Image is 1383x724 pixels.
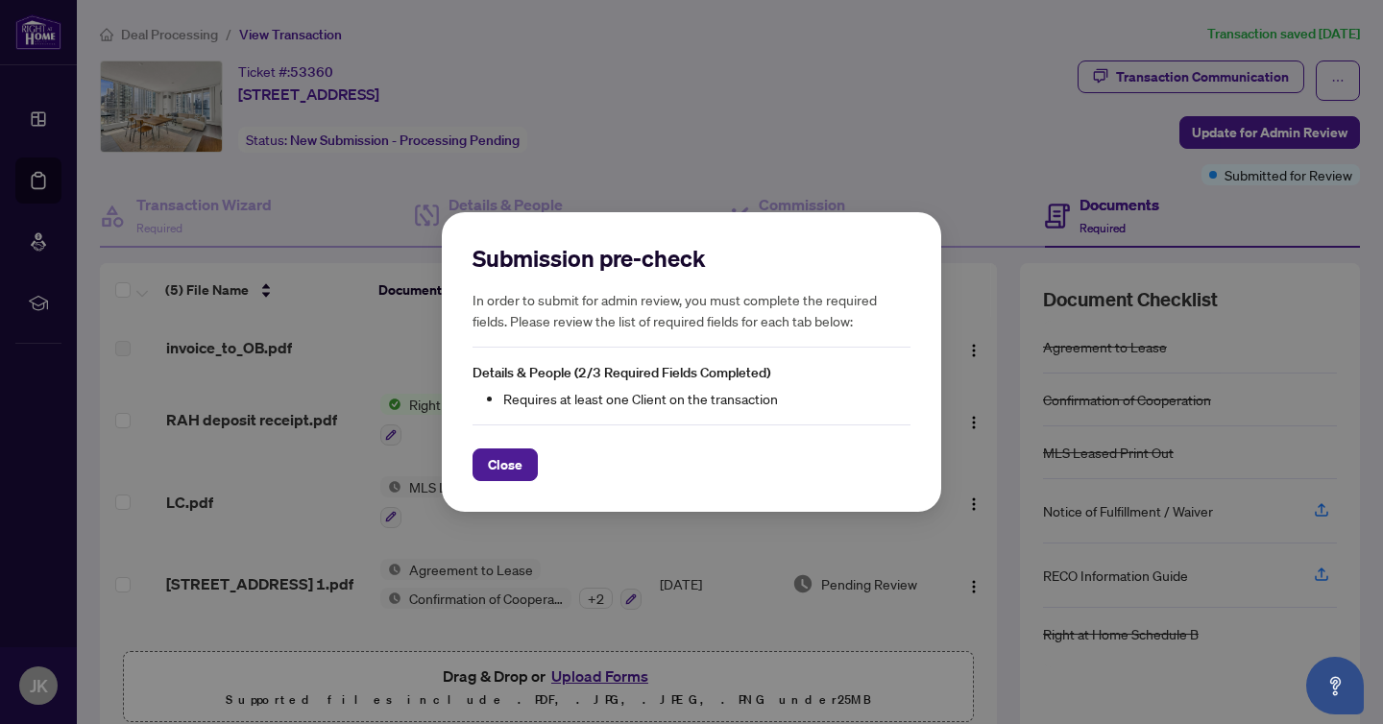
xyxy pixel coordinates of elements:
button: Close [473,448,538,481]
h5: In order to submit for admin review, you must complete the required fields. Please review the lis... [473,289,910,331]
h2: Submission pre-check [473,243,910,274]
span: Details & People (2/3 Required Fields Completed) [473,364,770,381]
span: Close [488,449,522,480]
button: Open asap [1306,657,1364,714]
li: Requires at least one Client on the transaction [503,388,910,409]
